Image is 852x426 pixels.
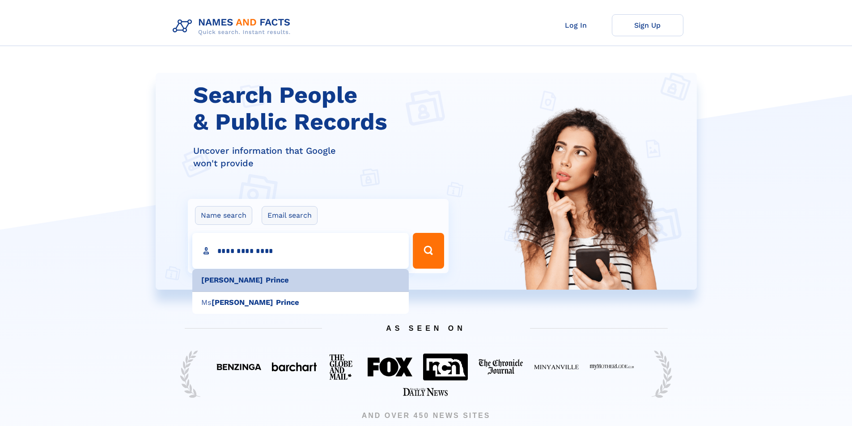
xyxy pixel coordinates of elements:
div: Uncover information that Google won't provide [193,144,454,169]
img: Featured on BarChart [272,363,317,371]
label: Name search [195,206,252,225]
h1: Search People & Public Records [193,82,454,135]
input: search input [192,233,409,269]
img: Search People and Public records [502,105,668,334]
div: Ms [192,291,409,314]
img: Featured on The Chronicle Journal [479,359,523,375]
a: Sign Up [612,14,683,36]
button: Search Button [413,233,444,269]
img: Featured on The Globe And Mail [327,352,357,382]
b: Prince [276,298,299,307]
img: Featured on My Mother Lode [589,364,634,370]
a: Log In [540,14,612,36]
span: AND OVER 450 NEWS SITES [171,410,681,421]
img: Featured on Benzinga [216,364,261,370]
span: AS SEEN ON [171,313,681,343]
img: Featured on Starkville Daily News [403,388,448,396]
b: Prince [266,276,289,284]
img: Featured on NCN [423,354,468,380]
b: [PERSON_NAME] [212,298,273,307]
b: [PERSON_NAME] [201,276,263,284]
img: Featured on Minyanville [534,364,579,370]
label: Email search [262,206,318,225]
img: Logo Names and Facts [169,14,298,38]
img: Featured on FOX 40 [368,358,412,376]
